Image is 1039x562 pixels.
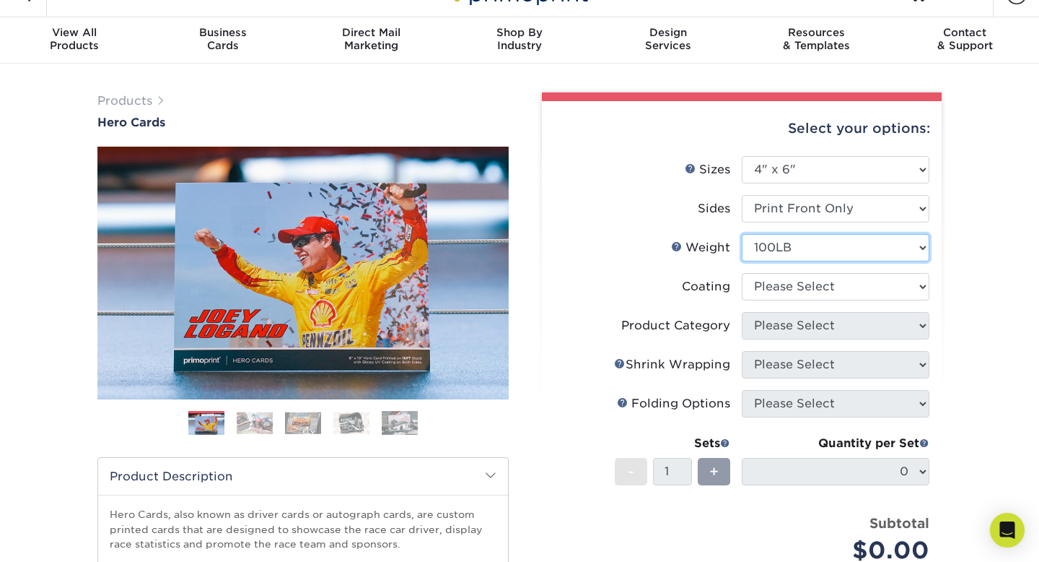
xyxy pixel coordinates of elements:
[297,26,445,39] span: Direct Mail
[615,435,730,452] div: Sets
[742,26,891,39] span: Resources
[97,116,509,129] a: Hero Cards
[890,17,1039,64] a: Contact& Support
[382,410,418,436] img: Hero Cards 05
[617,395,730,412] div: Folding Options
[869,515,929,531] strong: Subtotal
[149,26,297,52] div: Cards
[628,461,634,483] span: -
[709,461,719,483] span: +
[98,458,508,495] h2: Product Description
[621,317,730,334] div: Product Category
[237,412,273,434] img: Hero Cards 02
[890,26,1039,52] div: & Support
[553,101,930,156] div: Select your options:
[333,412,369,434] img: Hero Cards 04
[594,26,742,39] span: Design
[4,518,123,557] iframe: Google Customer Reviews
[445,17,594,64] a: Shop ByIndustry
[890,26,1039,39] span: Contact
[445,26,594,52] div: Industry
[188,412,224,436] img: Hero Cards 01
[149,26,297,39] span: Business
[594,17,742,64] a: DesignServices
[97,94,152,108] a: Products
[682,278,730,295] div: Coating
[445,26,594,39] span: Shop By
[698,200,730,217] div: Sides
[742,435,929,452] div: Quantity per Set
[685,161,730,178] div: Sizes
[742,17,891,64] a: Resources& Templates
[149,17,297,64] a: BusinessCards
[285,412,321,434] img: Hero Cards 03
[97,144,509,402] img: Hero Cards 01
[594,26,742,52] div: Services
[614,356,730,373] div: Shrink Wrapping
[297,17,445,64] a: Direct MailMarketing
[671,239,730,256] div: Weight
[742,26,891,52] div: & Templates
[297,26,445,52] div: Marketing
[990,513,1025,548] div: Open Intercom Messenger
